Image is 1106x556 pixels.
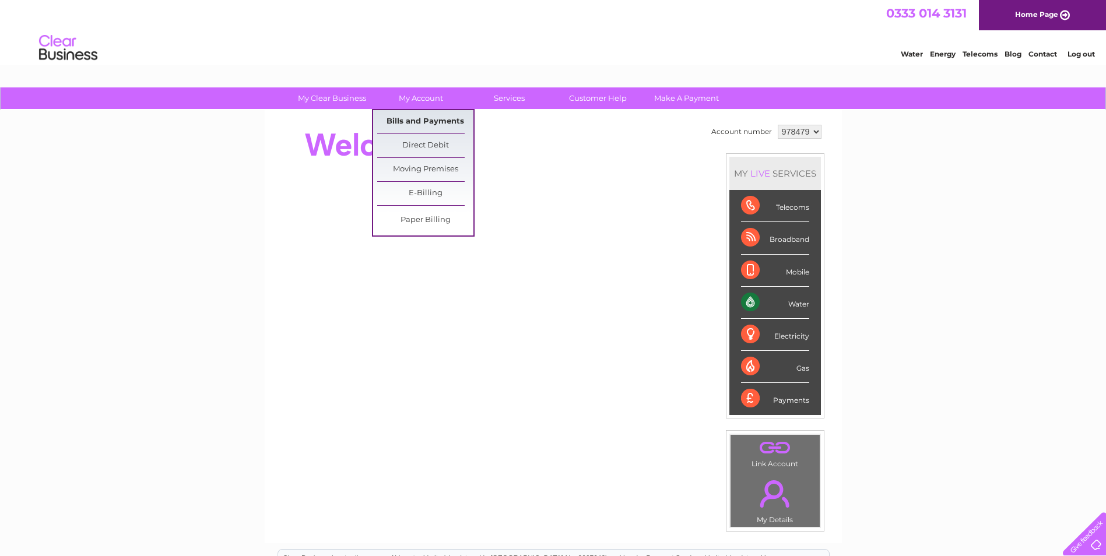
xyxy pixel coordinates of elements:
[741,351,809,383] div: Gas
[278,6,829,57] div: Clear Business is a trading name of Verastar Limited (registered in [GEOGRAPHIC_DATA] No. 3667643...
[741,319,809,351] div: Electricity
[930,50,956,58] a: Energy
[741,190,809,222] div: Telecoms
[708,122,775,142] td: Account number
[1005,50,1021,58] a: Blog
[886,6,967,20] a: 0333 014 3131
[748,168,773,179] div: LIVE
[373,87,469,109] a: My Account
[377,110,473,133] a: Bills and Payments
[638,87,735,109] a: Make A Payment
[741,255,809,287] div: Mobile
[733,438,817,458] a: .
[550,87,646,109] a: Customer Help
[733,473,817,514] a: .
[730,434,820,471] td: Link Account
[1068,50,1095,58] a: Log out
[377,134,473,157] a: Direct Debit
[963,50,998,58] a: Telecoms
[377,158,473,181] a: Moving Premises
[38,30,98,66] img: logo.png
[741,383,809,414] div: Payments
[729,157,821,190] div: MY SERVICES
[377,182,473,205] a: E-Billing
[741,222,809,254] div: Broadband
[284,87,380,109] a: My Clear Business
[461,87,557,109] a: Services
[741,287,809,319] div: Water
[730,470,820,527] td: My Details
[1028,50,1057,58] a: Contact
[377,209,473,232] a: Paper Billing
[901,50,923,58] a: Water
